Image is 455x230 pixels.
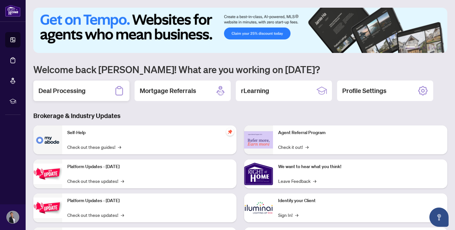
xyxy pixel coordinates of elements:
[278,211,298,218] a: Sign In!→
[244,131,273,149] img: Agent Referral Program
[428,47,431,49] button: 4
[278,129,442,136] p: Agent Referral Program
[67,143,121,150] a: Check out these guides!→
[118,143,121,150] span: →
[33,164,62,184] img: Platform Updates - July 21, 2025
[342,86,386,95] h2: Profile Settings
[67,177,124,184] a: Check out these updates!→
[241,86,269,95] h2: rLearning
[433,47,436,49] button: 5
[226,128,234,136] span: pushpin
[244,159,273,188] img: We want to hear what you think!
[438,47,441,49] button: 6
[305,143,309,150] span: →
[418,47,420,49] button: 2
[67,211,124,218] a: Check out these updates!→
[121,177,124,184] span: →
[278,163,442,170] p: We want to hear what you think!
[5,5,21,17] img: logo
[121,211,124,218] span: →
[67,129,231,136] p: Self-Help
[7,211,19,223] img: Profile Icon
[33,8,447,53] img: Slide 0
[67,197,231,204] p: Platform Updates - [DATE]
[33,198,62,218] img: Platform Updates - July 8, 2025
[33,125,62,154] img: Self-Help
[67,163,231,170] p: Platform Updates - [DATE]
[405,47,415,49] button: 1
[278,177,316,184] a: Leave Feedback→
[244,193,273,222] img: Identify your Client
[33,63,447,75] h1: Welcome back [PERSON_NAME]! What are you working on [DATE]?
[423,47,426,49] button: 3
[278,197,442,204] p: Identify your Client
[33,111,447,120] h3: Brokerage & Industry Updates
[429,208,449,227] button: Open asap
[313,177,316,184] span: →
[295,211,298,218] span: →
[140,86,196,95] h2: Mortgage Referrals
[38,86,86,95] h2: Deal Processing
[278,143,309,150] a: Check it out!→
